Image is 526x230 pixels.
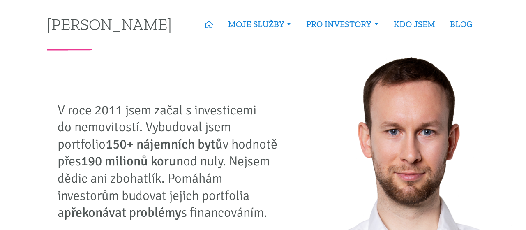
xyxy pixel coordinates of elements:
strong: 190 milionů korun [81,153,183,169]
a: PRO INVESTORY [299,15,386,34]
strong: 150+ nájemních bytů [106,136,223,152]
strong: překonávat problémy [64,204,181,221]
a: [PERSON_NAME] [47,16,172,32]
a: BLOG [443,15,480,34]
a: MOJE SLUŽBY [221,15,299,34]
a: KDO JSEM [386,15,443,34]
p: V roce 2011 jsem začal s investicemi do nemovitostí. Vybudoval jsem portfolio v hodnotě přes od n... [58,102,284,221]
